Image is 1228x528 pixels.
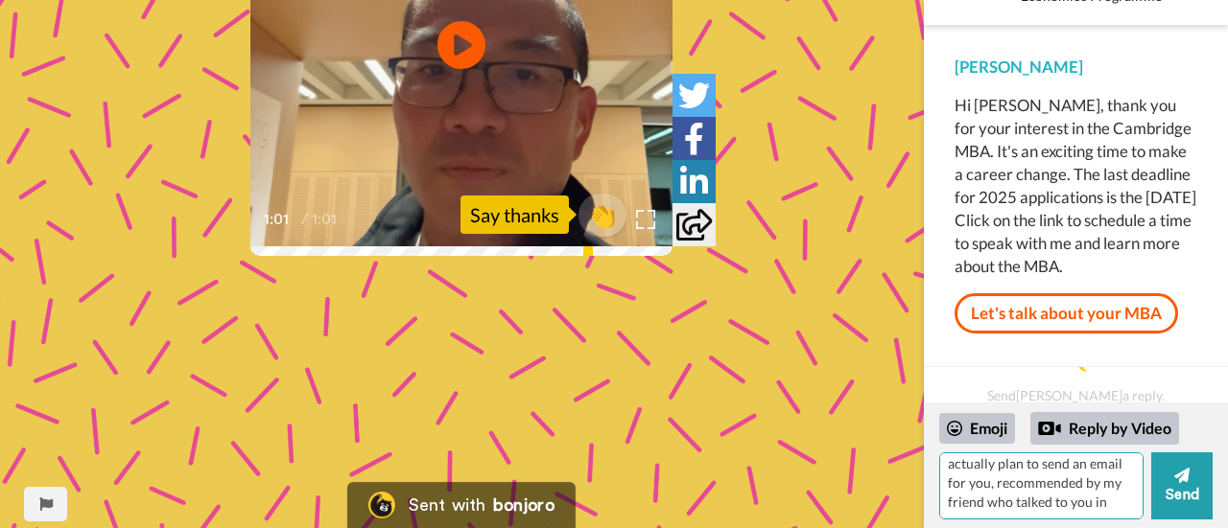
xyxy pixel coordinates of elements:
span: / [301,208,308,231]
span: 1:01 [264,208,297,231]
div: Reply by Video [1038,417,1061,440]
button: Send [1151,452,1213,519]
a: Bonjoro LogoSent withbonjoro [347,482,576,528]
div: [PERSON_NAME] [955,56,1197,79]
img: Bonjoro Logo [368,492,395,518]
div: Emoji [939,413,1015,444]
span: 👏 [579,199,626,230]
img: Full screen [636,210,655,229]
div: Say thanks [460,195,569,234]
button: 👏 [579,194,626,237]
span: 1:01 [312,208,345,231]
textarea: Hi [PERSON_NAME], I apologise I just see this email. I actually plan to send an email for you, re... [939,452,1144,519]
a: Let's talk about your MBA [955,293,1178,333]
div: Reply by Video [1030,412,1179,445]
div: Hi [PERSON_NAME], thank you for your interest in the Cambridge MBA. It's an exciting time to make... [955,94,1197,278]
div: Sent with [409,496,485,514]
div: bonjoro [493,496,555,514]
